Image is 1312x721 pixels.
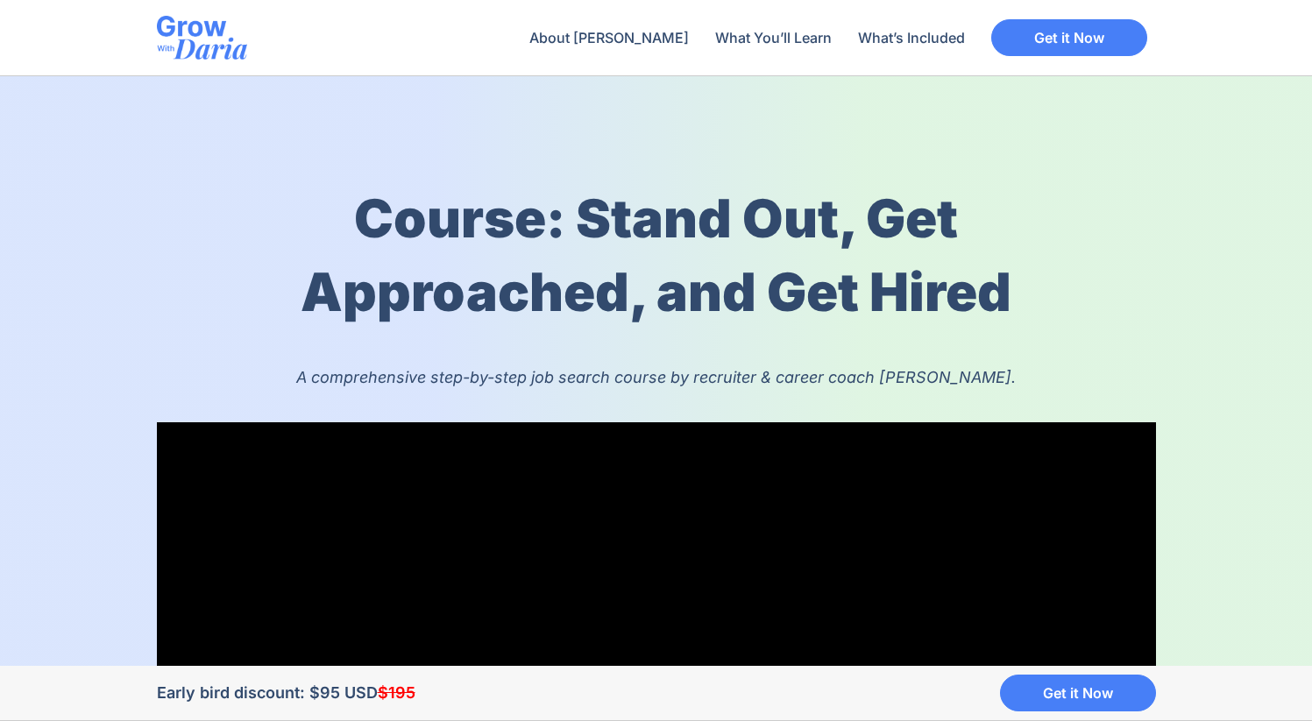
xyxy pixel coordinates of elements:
[849,18,974,58] a: What’s Included
[521,18,974,58] nav: Menu
[991,19,1147,56] a: Get it Now
[521,18,698,58] a: About [PERSON_NAME]
[1000,675,1156,711] a: Get it Now
[378,683,415,702] del: $195
[157,682,438,703] div: Early bird discount: $95 USD
[243,181,1070,329] h1: Course: Stand Out, Get Approached, and Get Hired
[1043,686,1113,700] span: Get it Now
[706,18,840,58] a: What You’ll Learn
[1034,31,1104,45] span: Get it Now
[296,368,1016,386] i: A comprehensive step-by-step job search course by recruiter & career coach [PERSON_NAME].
